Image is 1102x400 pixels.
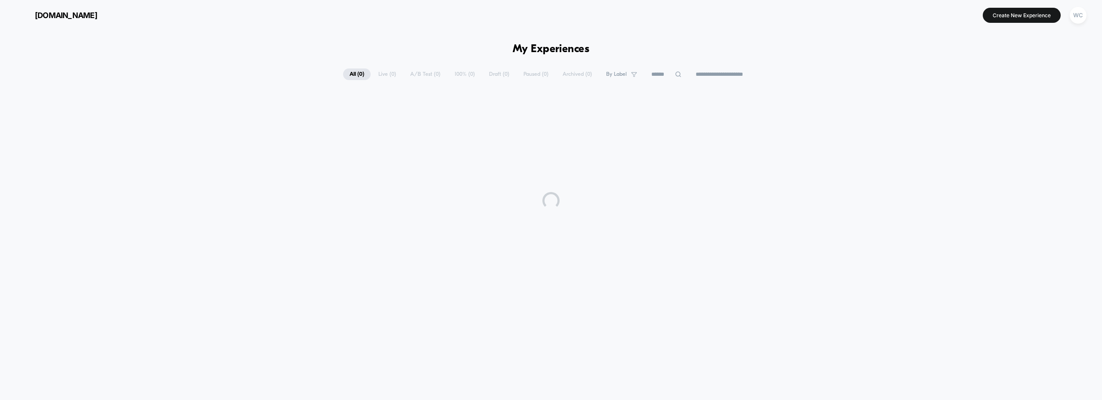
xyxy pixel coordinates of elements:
button: WC [1067,6,1089,24]
div: WC [1070,7,1087,24]
button: [DOMAIN_NAME] [13,8,100,22]
span: [DOMAIN_NAME] [35,11,97,20]
span: All ( 0 ) [343,68,371,80]
span: By Label [606,71,627,78]
h1: My Experiences [513,43,590,56]
button: Create New Experience [983,8,1061,23]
